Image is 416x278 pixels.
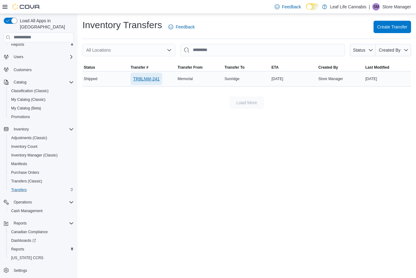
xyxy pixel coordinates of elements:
[9,105,74,112] span: My Catalog (Beta)
[11,229,48,234] span: Canadian Compliance
[9,152,60,159] a: Inventory Manager (Classic)
[9,143,40,150] a: Inventory Count
[318,65,338,70] span: Created By
[14,221,27,226] span: Reports
[9,113,33,121] a: Promotions
[11,247,24,252] span: Reports
[14,127,29,132] span: Inventory
[11,238,36,243] span: Dashboards
[11,144,38,149] span: Inventory Count
[178,76,193,81] span: Memorial
[353,48,365,53] span: Status
[11,153,58,158] span: Inventory Manager (Classic)
[9,186,29,194] a: Transfers
[6,207,76,215] button: Cash Management
[11,199,34,206] button: Operations
[272,65,279,70] span: ETA
[379,48,401,53] span: Created By
[224,65,244,70] span: Transfer To
[82,19,162,31] h1: Inventory Transfers
[9,160,29,168] a: Manifests
[14,200,32,205] span: Operations
[6,113,76,121] button: Promotions
[9,134,74,142] span: Adjustments (Classic)
[9,41,27,48] a: Reports
[11,42,24,47] span: Reports
[365,65,389,70] span: Last Modified
[11,66,74,73] span: Customers
[9,237,74,244] span: Dashboards
[11,135,47,140] span: Adjustments (Classic)
[11,179,42,184] span: Transfers (Classic)
[9,134,50,142] a: Adjustments (Classic)
[9,143,74,150] span: Inventory Count
[14,54,23,59] span: Users
[11,106,41,111] span: My Catalog (Beta)
[9,160,74,168] span: Manifests
[11,53,26,61] button: Users
[9,96,48,103] a: My Catalog (Classic)
[17,18,74,30] span: Load All Apps in [GEOGRAPHIC_DATA]
[11,79,29,86] button: Catalog
[6,236,76,245] a: Dashboards
[176,24,195,30] span: Feedback
[11,53,74,61] span: Users
[330,3,366,11] p: Leaf Life Cannabis
[318,76,343,81] span: Store Manager
[369,3,370,11] p: |
[84,65,95,70] span: Status
[6,168,76,177] button: Purchase Orders
[11,199,74,206] span: Operations
[11,187,27,192] span: Transfers
[11,126,74,133] span: Inventory
[9,186,74,194] span: Transfers
[9,254,46,262] a: [US_STATE] CCRS
[11,255,43,260] span: [US_STATE] CCRS
[1,266,76,275] button: Settings
[224,76,239,81] span: Sunridge
[14,80,26,85] span: Catalog
[180,44,345,56] input: This is a search bar. After typing your query, hit enter to filter the results lower in the page.
[11,267,74,274] span: Settings
[11,220,74,227] span: Reports
[167,48,172,53] button: Open list of options
[14,268,27,273] span: Settings
[11,170,39,175] span: Purchase Orders
[9,254,74,262] span: Washington CCRS
[1,125,76,134] button: Inventory
[11,126,31,133] button: Inventory
[6,245,76,254] button: Reports
[131,73,162,85] a: TR8LNW-241
[6,151,76,160] button: Inventory Manager (Classic)
[6,228,76,236] button: Canadian Compliance
[11,114,30,119] span: Promotions
[223,64,270,71] button: Transfer To
[9,87,51,95] a: Classification (Classic)
[9,207,45,215] a: Cash Management
[9,152,74,159] span: Inventory Manager (Classic)
[376,44,411,56] button: Created By
[9,96,74,103] span: My Catalog (Classic)
[178,65,203,70] span: Transfer From
[9,207,74,215] span: Cash Management
[11,97,46,102] span: My Catalog (Classic)
[364,75,411,83] div: [DATE]
[11,267,29,274] a: Settings
[374,21,411,33] button: Create Transfer
[382,3,411,11] p: Store Manager
[317,64,364,71] button: Created By
[272,1,303,13] a: Feedback
[9,246,27,253] a: Reports
[12,4,40,10] img: Cova
[84,76,97,81] span: Shipped
[11,220,29,227] button: Reports
[129,64,176,71] button: Transfer #
[270,75,317,83] div: [DATE]
[176,64,223,71] button: Transfer From
[6,87,76,95] button: Classification (Classic)
[350,44,376,56] button: Status
[6,160,76,168] button: Manifests
[6,177,76,186] button: Transfers (Classic)
[9,237,38,244] a: Dashboards
[6,186,76,194] button: Transfers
